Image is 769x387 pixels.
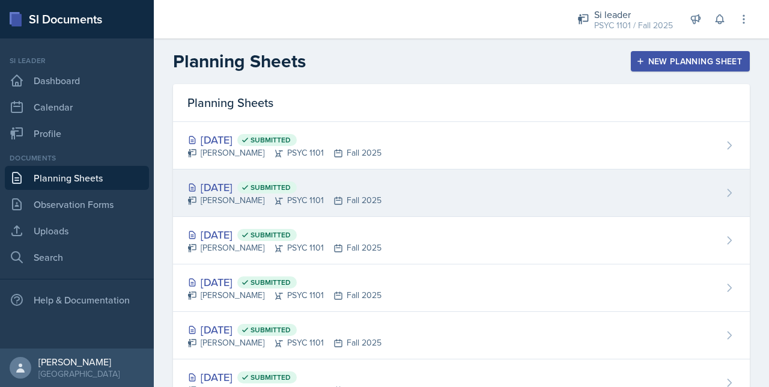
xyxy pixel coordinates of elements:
[187,274,381,290] div: [DATE]
[187,132,381,148] div: [DATE]
[187,369,381,385] div: [DATE]
[173,84,750,122] div: Planning Sheets
[5,95,149,119] a: Calendar
[5,219,149,243] a: Uploads
[5,192,149,216] a: Observation Forms
[187,179,381,195] div: [DATE]
[173,169,750,217] a: [DATE] Submitted [PERSON_NAME]PSYC 1101Fall 2025
[251,278,291,287] span: Submitted
[251,230,291,240] span: Submitted
[5,55,149,66] div: Si leader
[173,217,750,264] a: [DATE] Submitted [PERSON_NAME]PSYC 1101Fall 2025
[5,245,149,269] a: Search
[173,312,750,359] a: [DATE] Submitted [PERSON_NAME]PSYC 1101Fall 2025
[187,147,381,159] div: [PERSON_NAME] PSYC 1101 Fall 2025
[187,242,381,254] div: [PERSON_NAME] PSYC 1101 Fall 2025
[251,183,291,192] span: Submitted
[5,69,149,93] a: Dashboard
[187,321,381,338] div: [DATE]
[251,135,291,145] span: Submitted
[5,121,149,145] a: Profile
[187,289,381,302] div: [PERSON_NAME] PSYC 1101 Fall 2025
[38,356,120,368] div: [PERSON_NAME]
[639,56,742,66] div: New Planning Sheet
[594,7,673,22] div: Si leader
[5,153,149,163] div: Documents
[251,373,291,382] span: Submitted
[594,19,673,32] div: PSYC 1101 / Fall 2025
[5,288,149,312] div: Help & Documentation
[173,50,306,72] h2: Planning Sheets
[5,166,149,190] a: Planning Sheets
[631,51,750,72] button: New Planning Sheet
[173,264,750,312] a: [DATE] Submitted [PERSON_NAME]PSYC 1101Fall 2025
[251,325,291,335] span: Submitted
[38,368,120,380] div: [GEOGRAPHIC_DATA]
[187,337,381,349] div: [PERSON_NAME] PSYC 1101 Fall 2025
[173,122,750,169] a: [DATE] Submitted [PERSON_NAME]PSYC 1101Fall 2025
[187,227,381,243] div: [DATE]
[187,194,381,207] div: [PERSON_NAME] PSYC 1101 Fall 2025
